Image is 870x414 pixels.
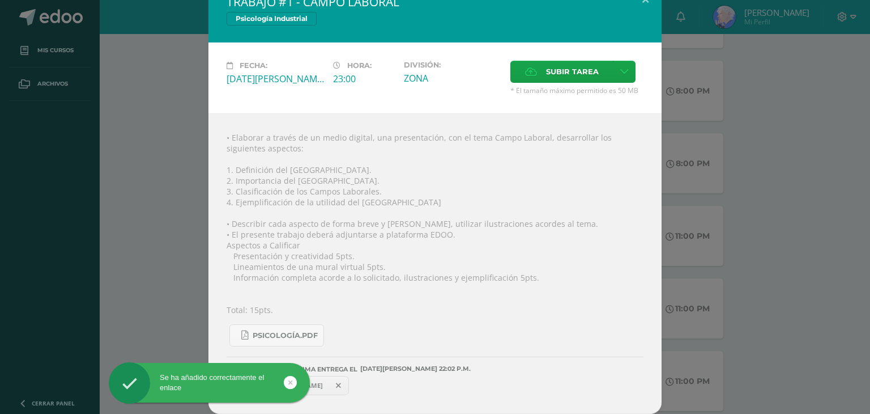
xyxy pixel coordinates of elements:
span: Subir tarea [546,61,599,82]
div: 23:00 [333,73,395,85]
div: [DATE][PERSON_NAME] [227,73,324,85]
span: Fecha: [240,61,267,70]
span: Psicología Industrial [227,12,317,26]
span: [DATE][PERSON_NAME] 22:02 P.M. [357,369,471,369]
label: División: [404,61,501,69]
div: ZONA [404,72,501,85]
div: • Elaborar a través de un medio digital, una presentación, con el tema Campo Laboral, desarrollar... [208,113,662,414]
span: * El tamaño máximo permitido es 50 MB [510,86,643,95]
div: Se ha añadido correctamente el enlace [109,373,310,393]
span: Hora: [347,61,372,70]
a: PSICOLOGÍA.pdf [229,324,324,347]
span: Remover entrega [329,379,348,392]
span: PSICOLOGÍA.pdf [253,331,318,340]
